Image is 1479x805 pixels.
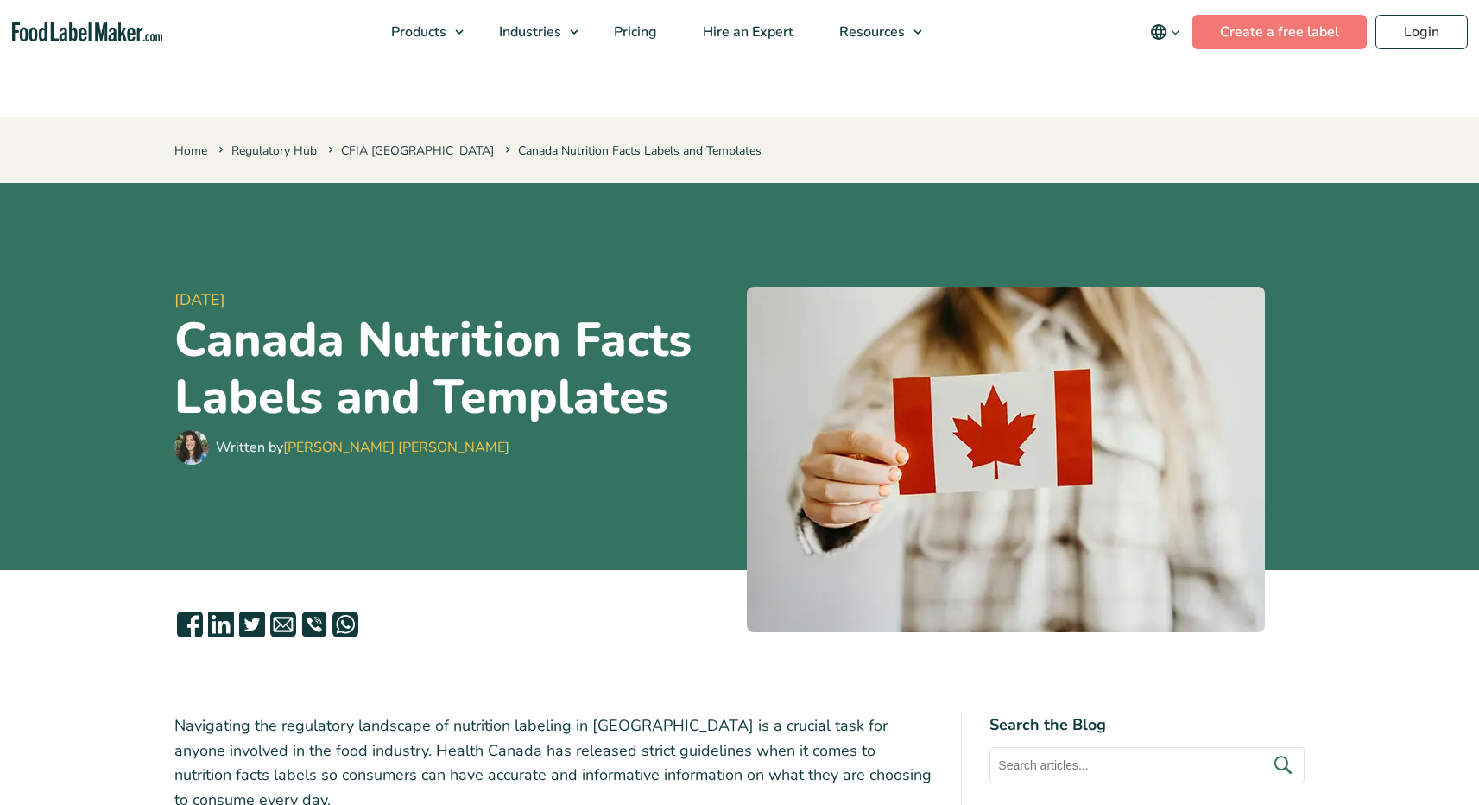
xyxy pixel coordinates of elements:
[609,22,659,41] span: Pricing
[174,312,733,426] h1: Canada Nutrition Facts Labels and Templates
[341,143,494,159] a: CFIA [GEOGRAPHIC_DATA]
[989,713,1305,737] h4: Search the Blog
[1375,15,1468,49] a: Login
[174,430,209,465] img: Maria Abi Hanna - Food Label Maker
[174,288,733,312] span: [DATE]
[1192,15,1367,49] a: Create a free label
[502,143,762,159] span: Canada Nutrition Facts Labels and Templates
[834,22,907,41] span: Resources
[698,22,795,41] span: Hire an Expert
[231,143,317,159] a: Regulatory Hub
[283,438,509,457] a: [PERSON_NAME] [PERSON_NAME]
[174,143,207,159] a: Home
[494,22,563,41] span: Industries
[989,747,1305,783] input: Search articles...
[216,437,509,458] div: Written by
[386,22,448,41] span: Products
